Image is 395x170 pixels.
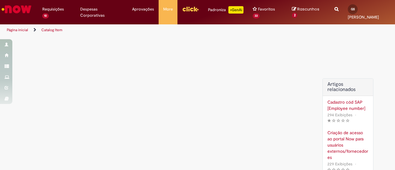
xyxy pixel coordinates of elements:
[327,82,368,93] h3: Artigos relacionados
[228,6,243,14] p: +GenAi
[348,15,379,20] span: [PERSON_NAME]
[327,130,368,160] a: Criação de acesso ao portal Now para usuários externos/fornecedores
[327,112,352,118] span: 294 Exibições
[292,6,326,18] a: Rascunhos
[42,6,64,12] span: Requisições
[327,99,368,111] a: Cadastro cód SAP [Employee number]
[208,6,243,14] div: Padroniza
[5,24,259,36] ul: Trilhas de página
[297,6,319,12] span: Rascunhos
[41,27,62,32] a: Catalog Item
[354,160,357,168] span: •
[80,6,123,19] span: Despesas Corporativas
[258,6,275,12] span: Favoritos
[132,6,154,12] span: Aprovações
[163,6,173,12] span: More
[1,3,32,15] img: ServiceNow
[42,13,49,19] span: 10
[253,13,260,19] span: 33
[354,111,357,119] span: •
[292,13,297,18] span: 2
[327,161,352,167] span: 229 Exibições
[351,7,355,11] span: GS
[7,27,28,32] a: Página inicial
[182,4,199,14] img: click_logo_yellow_360x200.png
